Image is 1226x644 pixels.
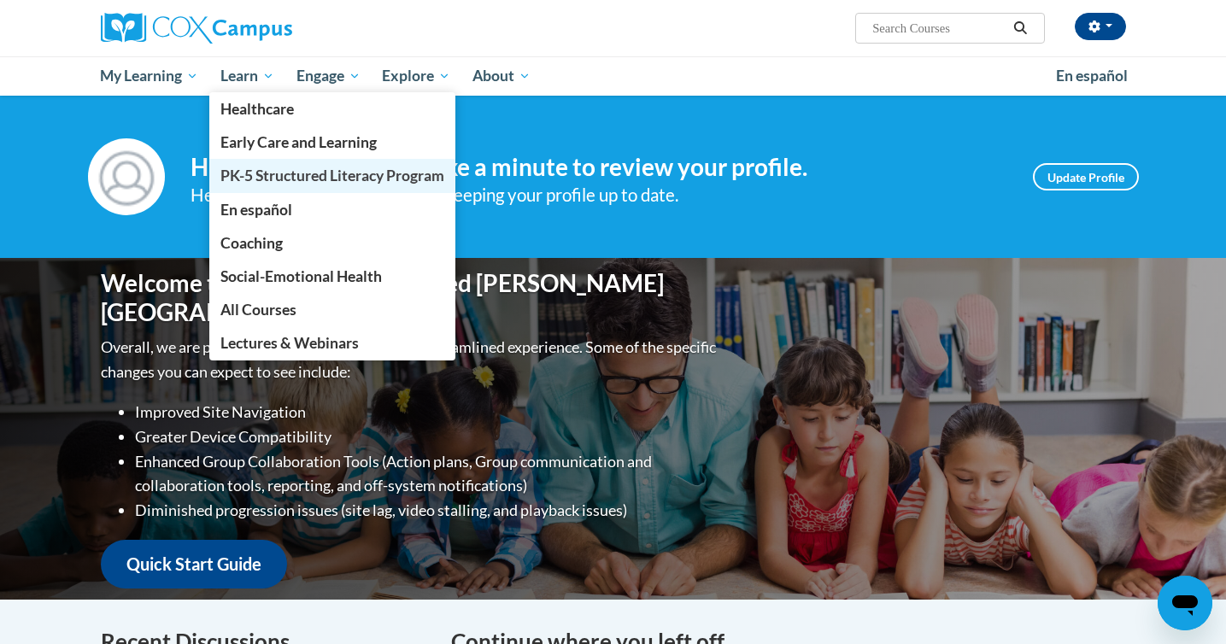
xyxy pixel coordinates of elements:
[220,267,382,285] span: Social-Emotional Health
[209,293,455,326] a: All Courses
[101,335,720,384] p: Overall, we are proud to provide you with a more streamlined experience. Some of the specific cha...
[90,56,210,96] a: My Learning
[209,193,455,226] a: En español
[1007,18,1033,38] button: Search
[100,66,198,86] span: My Learning
[220,234,283,252] span: Coaching
[220,334,359,352] span: Lectures & Webinars
[220,201,292,219] span: En español
[75,56,1152,96] div: Main menu
[285,56,372,96] a: Engage
[220,301,296,319] span: All Courses
[209,226,455,260] a: Coaching
[191,181,1007,209] div: Help improve your experience by keeping your profile up to date.
[1056,67,1128,85] span: En español
[220,66,274,86] span: Learn
[209,56,285,96] a: Learn
[101,13,292,44] img: Cox Campus
[135,400,720,424] li: Improved Site Navigation
[135,498,720,523] li: Diminished progression issues (site lag, video stalling, and playback issues)
[209,326,455,360] a: Lectures & Webinars
[209,126,455,159] a: Early Care and Learning
[135,424,720,449] li: Greater Device Compatibility
[1075,13,1126,40] button: Account Settings
[1158,576,1212,630] iframe: Button to launch messaging window
[209,260,455,293] a: Social-Emotional Health
[209,92,455,126] a: Healthcare
[101,13,425,44] a: Cox Campus
[1033,163,1139,190] a: Update Profile
[1045,58,1139,94] a: En español
[461,56,542,96] a: About
[871,18,1007,38] input: Search Courses
[101,540,287,588] a: Quick Start Guide
[296,66,361,86] span: Engage
[135,449,720,499] li: Enhanced Group Collaboration Tools (Action plans, Group communication and collaboration tools, re...
[88,138,165,215] img: Profile Image
[472,66,531,86] span: About
[371,56,461,96] a: Explore
[220,133,377,151] span: Early Care and Learning
[220,100,294,118] span: Healthcare
[191,153,1007,182] h4: Hi [PERSON_NAME]! Take a minute to review your profile.
[101,269,720,326] h1: Welcome to the new and improved [PERSON_NAME][GEOGRAPHIC_DATA]
[382,66,450,86] span: Explore
[209,159,455,192] a: PK-5 Structured Literacy Program
[220,167,444,184] span: PK-5 Structured Literacy Program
